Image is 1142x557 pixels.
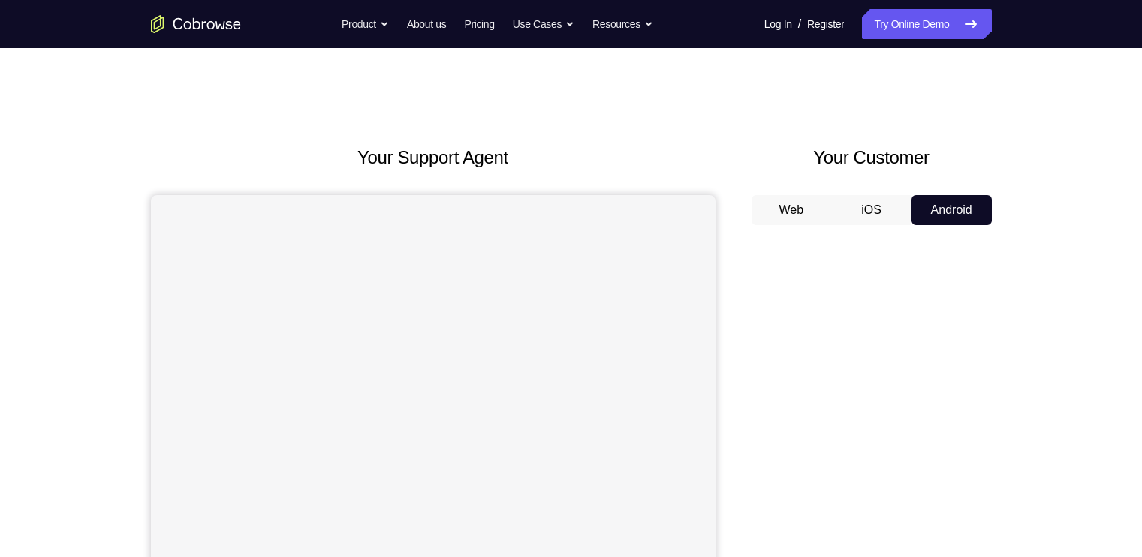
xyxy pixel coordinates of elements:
[911,195,992,225] button: Android
[764,9,792,39] a: Log In
[513,9,574,39] button: Use Cases
[407,9,446,39] a: About us
[831,195,911,225] button: iOS
[752,195,832,225] button: Web
[592,9,653,39] button: Resources
[151,144,716,171] h2: Your Support Agent
[342,9,389,39] button: Product
[752,144,992,171] h2: Your Customer
[807,9,844,39] a: Register
[151,15,241,33] a: Go to the home page
[798,15,801,33] span: /
[464,9,494,39] a: Pricing
[862,9,991,39] a: Try Online Demo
